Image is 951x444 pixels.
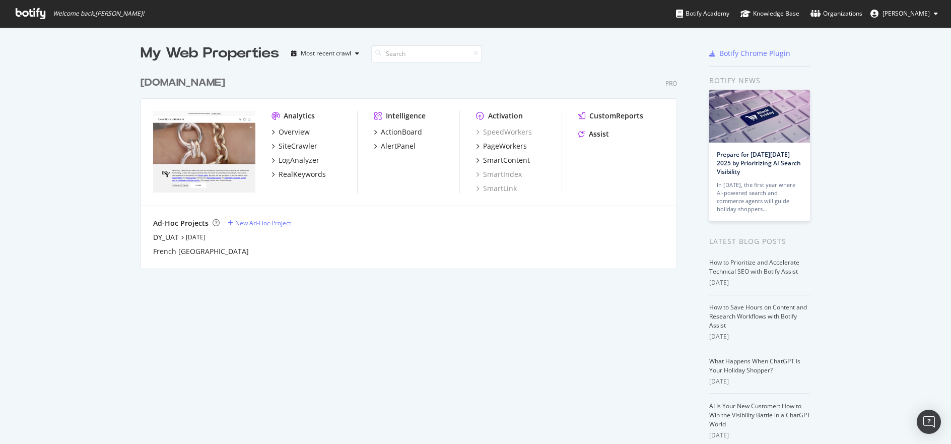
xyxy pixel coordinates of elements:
div: AlertPanel [381,141,416,151]
img: Prepare for Black Friday 2025 by Prioritizing AI Search Visibility [709,90,810,143]
div: Assist [589,129,609,139]
a: Assist [578,129,609,139]
a: PageWorkers [476,141,527,151]
a: How to Save Hours on Content and Research Workflows with Botify Assist [709,303,807,330]
a: French [GEOGRAPHIC_DATA] [153,246,249,257]
a: RealKeywords [271,169,326,179]
a: How to Prioritize and Accelerate Technical SEO with Botify Assist [709,258,799,276]
a: New Ad-Hoc Project [228,219,291,227]
img: davidyurman.com [153,111,255,193]
div: Knowledge Base [740,9,799,19]
a: What Happens When ChatGPT Is Your Holiday Shopper? [709,357,800,374]
div: LogAnalyzer [279,155,319,165]
div: Analytics [284,111,315,121]
button: Most recent crawl [287,45,363,61]
span: Welcome back, [PERSON_NAME] ! [53,10,144,18]
div: Organizations [810,9,862,19]
div: My Web Properties [141,43,279,64]
a: SmartIndex [476,169,522,179]
div: RealKeywords [279,169,326,179]
div: SmartContent [483,155,530,165]
div: Pro [665,79,677,88]
div: Most recent crawl [301,50,351,56]
div: Botify news [709,75,810,86]
input: Search [371,45,482,62]
div: Open Intercom Messenger [917,410,941,434]
span: Rachel Black [882,9,930,18]
div: New Ad-Hoc Project [235,219,291,227]
a: ActionBoard [374,127,422,137]
div: CustomReports [589,111,643,121]
div: Botify Academy [676,9,729,19]
a: DY_UAT [153,232,179,242]
div: [DATE] [709,278,810,287]
div: Ad-Hoc Projects [153,218,209,228]
div: [DATE] [709,377,810,386]
a: LogAnalyzer [271,155,319,165]
div: Botify Chrome Plugin [719,48,790,58]
div: Activation [488,111,523,121]
a: SiteCrawler [271,141,317,151]
a: SmartLink [476,183,517,194]
div: Latest Blog Posts [709,236,810,247]
a: SmartContent [476,155,530,165]
a: Overview [271,127,310,137]
a: [DATE] [186,233,206,241]
div: Overview [279,127,310,137]
a: Prepare for [DATE][DATE] 2025 by Prioritizing AI Search Visibility [717,150,801,176]
div: grid [141,64,685,268]
div: [DATE] [709,332,810,341]
button: [PERSON_NAME] [862,6,946,22]
a: AI Is Your New Customer: How to Win the Visibility Battle in a ChatGPT World [709,402,810,428]
a: [DOMAIN_NAME] [141,76,229,90]
div: SiteCrawler [279,141,317,151]
a: AlertPanel [374,141,416,151]
div: [DATE] [709,431,810,440]
div: PageWorkers [483,141,527,151]
a: CustomReports [578,111,643,121]
a: Botify Chrome Plugin [709,48,790,58]
div: In [DATE], the first year where AI-powered search and commerce agents will guide holiday shoppers… [717,181,802,213]
div: [DOMAIN_NAME] [141,76,225,90]
div: ActionBoard [381,127,422,137]
div: Intelligence [386,111,426,121]
a: SpeedWorkers [476,127,532,137]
